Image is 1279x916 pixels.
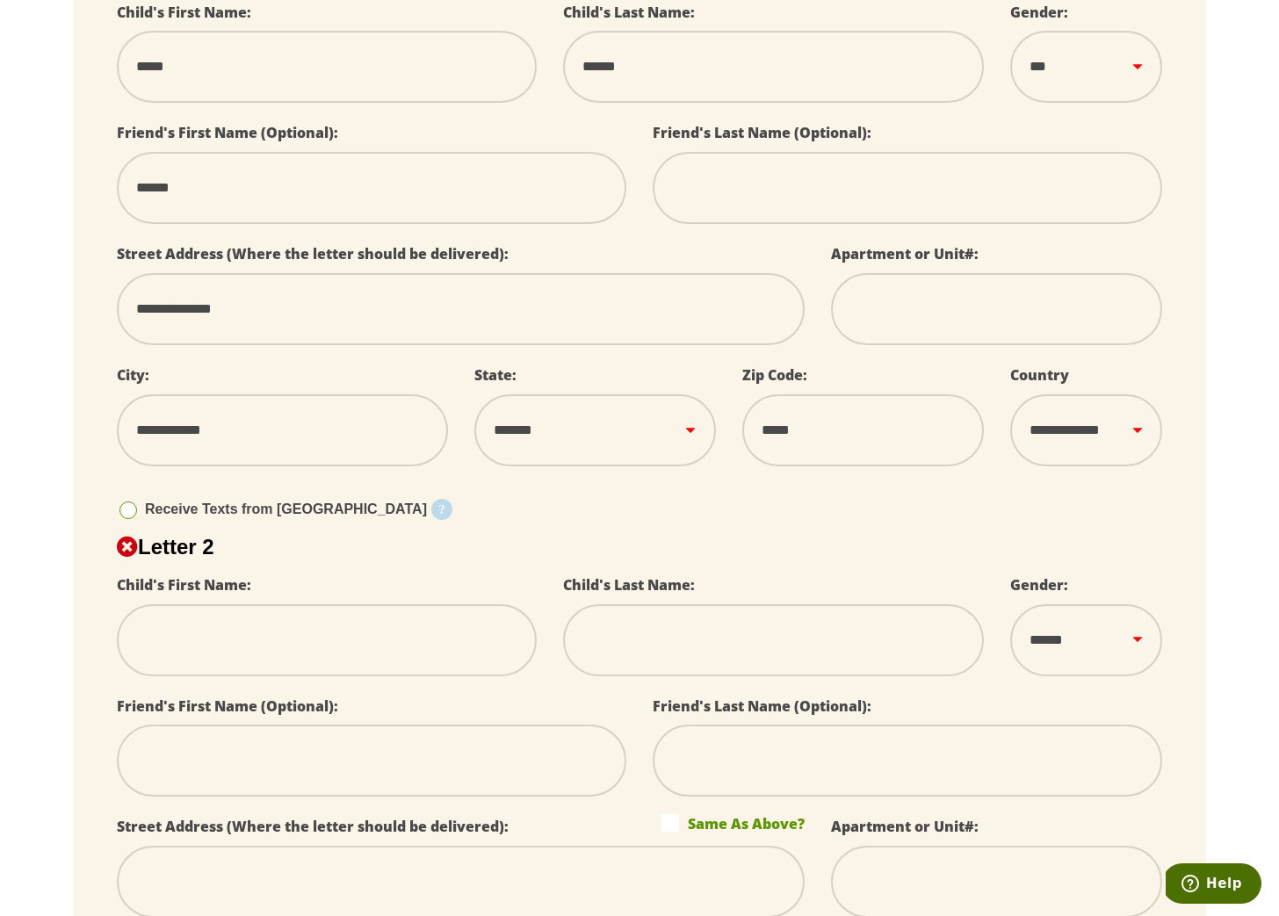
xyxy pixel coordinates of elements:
label: City: [117,365,149,385]
label: State: [474,365,517,385]
iframe: Opens a widget where you can find more information [1166,863,1261,907]
label: Child's First Name: [117,3,251,22]
label: Child's Last Name: [563,3,695,22]
label: Apartment or Unit#: [831,244,979,263]
label: Child's First Name: [117,575,251,595]
label: Friend's Last Name (Optional): [653,123,871,142]
label: Apartment or Unit#: [831,817,979,836]
label: Same As Above? [661,814,805,832]
label: Gender: [1010,3,1068,22]
label: Country [1010,365,1069,385]
label: Street Address (Where the letter should be delivered): [117,244,509,263]
label: Zip Code: [742,365,807,385]
span: Receive Texts from [GEOGRAPHIC_DATA] [145,501,427,516]
label: Child's Last Name: [563,575,695,595]
label: Friend's Last Name (Optional): [653,696,871,716]
label: Street Address (Where the letter should be delivered): [117,817,509,836]
label: Friend's First Name (Optional): [117,696,338,716]
label: Friend's First Name (Optional): [117,123,338,142]
label: Gender: [1010,575,1068,595]
h2: Letter 2 [117,535,1162,559]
